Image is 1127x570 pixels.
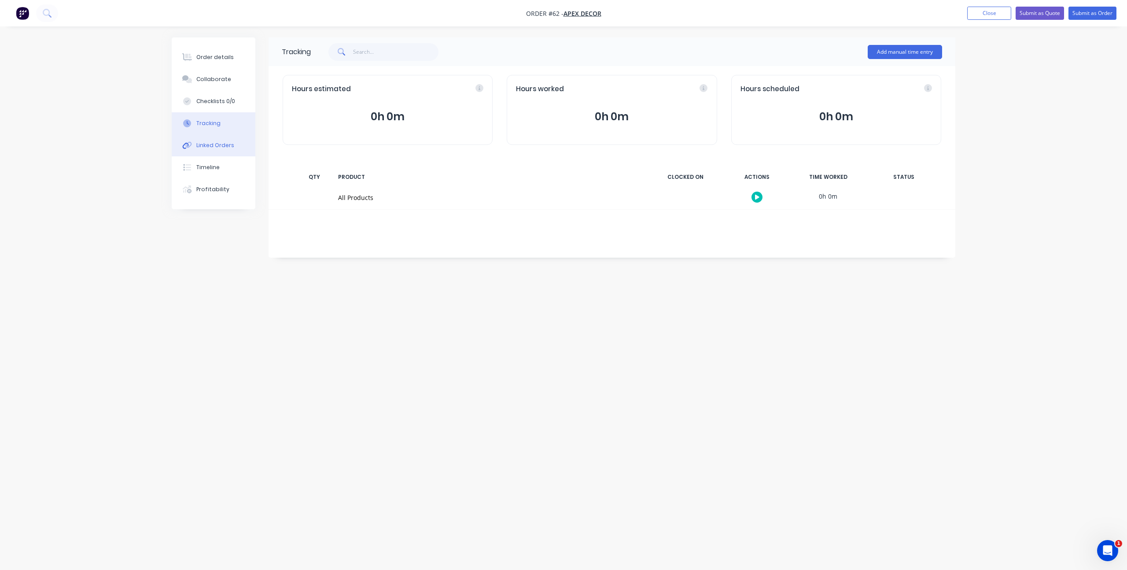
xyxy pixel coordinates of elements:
button: Submit as Order [1068,7,1116,20]
iframe: Intercom live chat [1097,540,1118,561]
button: Order details [172,46,255,68]
span: Order #62 - [526,9,563,18]
div: Checklists 0/0 [196,97,235,105]
button: Add manual time entry [868,45,942,59]
div: Tracking [196,119,221,127]
div: Collaborate [196,75,231,83]
a: Apex Decor [563,9,601,18]
img: Factory [16,7,29,20]
button: Linked Orders [172,134,255,156]
button: 0h 0m [516,108,707,125]
div: PRODUCT [333,168,647,186]
button: Checklists 0/0 [172,90,255,112]
span: 1 [1115,540,1122,547]
div: ACTIONS [724,168,790,186]
button: Collaborate [172,68,255,90]
div: Timeline [196,163,220,171]
button: Close [967,7,1011,20]
div: Linked Orders [196,141,234,149]
div: All Products [338,193,642,202]
div: Order details [196,53,234,61]
button: Tracking [172,112,255,134]
div: 0h 0m [795,186,861,206]
input: Search... [353,43,439,61]
button: Submit as Quote [1016,7,1064,20]
button: 0h 0m [740,108,932,125]
div: QTY [301,168,328,186]
span: Hours worked [516,84,564,94]
div: TIME WORKED [795,168,861,186]
div: Tracking [282,47,311,57]
div: Profitability [196,185,229,193]
div: STATUS [866,168,941,186]
button: 0h 0m [292,108,483,125]
button: Timeline [172,156,255,178]
span: Hours estimated [292,84,351,94]
span: Hours scheduled [740,84,799,94]
button: Profitability [172,178,255,200]
div: CLOCKED ON [652,168,718,186]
